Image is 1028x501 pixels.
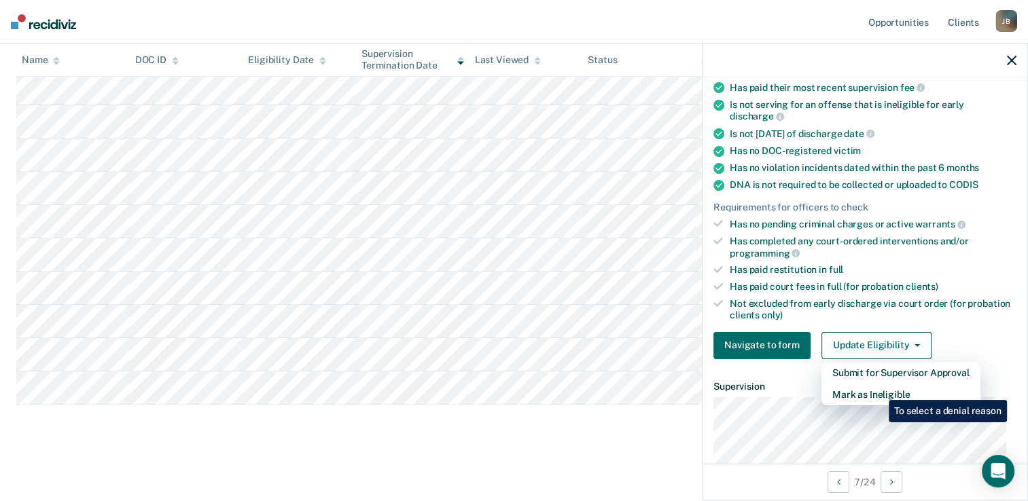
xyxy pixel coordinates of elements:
[730,162,1016,174] div: Has no violation incidents dated within the past 6
[844,128,874,139] span: date
[730,218,1016,230] div: Has no pending criminal charges or active
[475,54,541,66] div: Last Viewed
[730,128,1016,140] div: Is not [DATE] of discharge
[703,464,1027,500] div: 7 / 24
[881,471,902,493] button: Next Opportunity
[828,471,849,493] button: Previous Opportunity
[829,264,843,275] span: full
[713,381,1016,392] dt: Supervision
[730,298,1016,321] div: Not excluded from early discharge via court order (for probation clients
[762,310,783,320] span: only)
[995,10,1017,32] div: J B
[949,179,978,190] span: CODIS
[730,281,1016,293] div: Has paid court fees in full (for probation
[713,332,816,359] a: Navigate to form link
[821,384,980,405] button: Mark as Ineligible
[730,145,1016,157] div: Has no DOC-registered
[730,236,1016,259] div: Has completed any court-ordered interventions and/or
[900,82,925,93] span: fee
[906,281,938,292] span: clients)
[730,111,784,122] span: discharge
[915,219,965,229] span: warrants
[248,54,326,66] div: Eligibility Date
[22,54,60,66] div: Name
[730,99,1016,122] div: Is not serving for an offense that is ineligible for early
[730,179,1016,191] div: DNA is not required to be collected or uploaded to
[946,162,979,173] span: months
[730,264,1016,276] div: Has paid restitution in
[713,332,811,359] button: Navigate to form
[11,14,76,29] img: Recidiviz
[588,54,617,66] div: Status
[713,202,1016,213] div: Requirements for officers to check
[821,362,980,384] button: Submit for Supervisor Approval
[730,81,1016,94] div: Has paid their most recent supervision
[834,145,861,156] span: victim
[361,48,464,71] div: Supervision Termination Date
[135,54,179,66] div: DOC ID
[821,332,932,359] button: Update Eligibility
[982,455,1014,487] div: Open Intercom Messenger
[701,54,765,66] div: Assigned to
[730,248,800,259] span: programming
